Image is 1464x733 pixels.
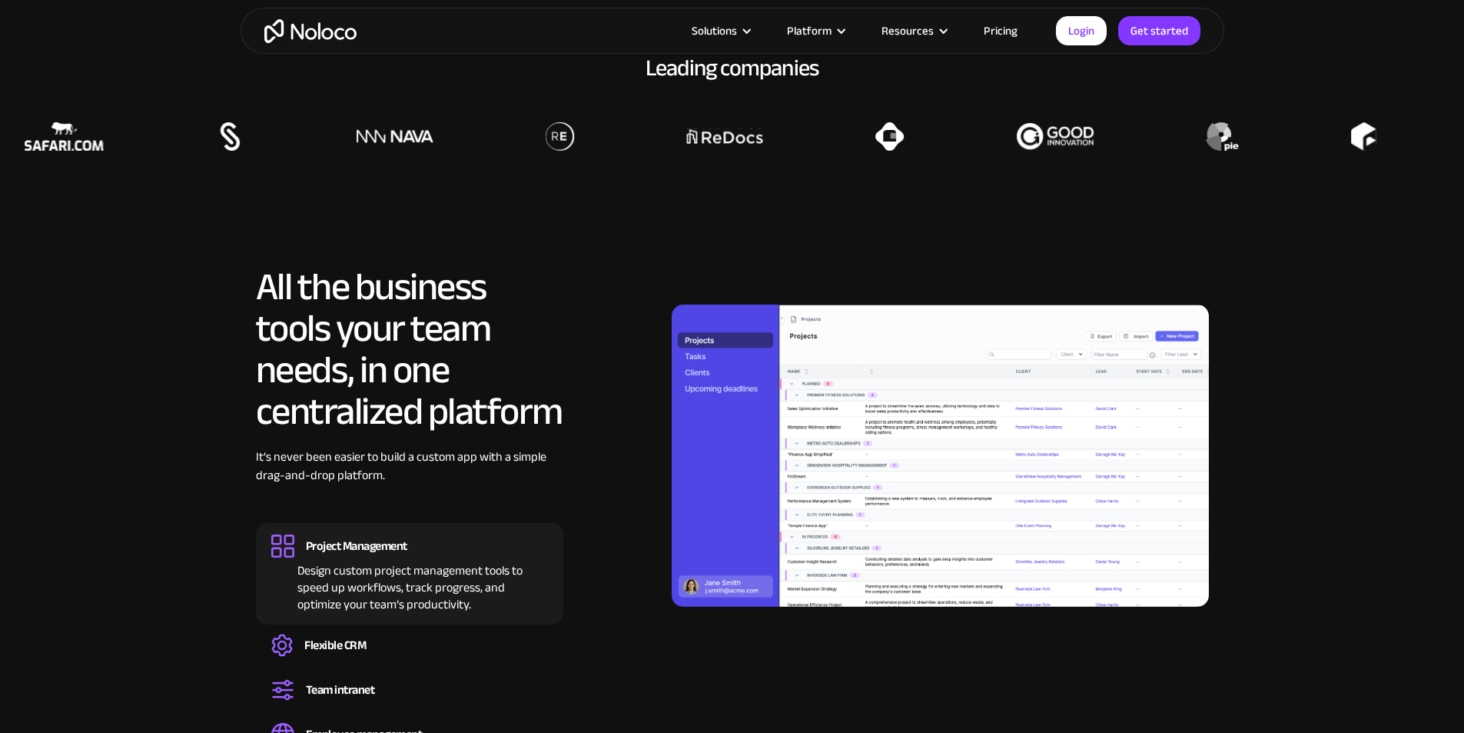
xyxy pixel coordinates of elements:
div: Create a custom CRM that you can adapt to your business’s needs, centralize your workflows, and m... [271,657,548,661]
div: Platform [768,21,862,41]
div: Solutions [672,21,768,41]
div: Project Management [306,538,407,555]
a: Get started [1118,16,1200,45]
div: Design custom project management tools to speed up workflows, track progress, and optimize your t... [271,558,548,613]
div: It’s never been easier to build a custom app with a simple drag-and-drop platform. [256,448,563,508]
a: Pricing [964,21,1037,41]
a: home [264,19,357,43]
div: Set up a central space for your team to collaborate, share information, and stay up to date on co... [271,701,548,706]
div: Solutions [692,21,737,41]
a: Login [1056,16,1107,45]
div: Team intranet [306,681,375,698]
div: Resources [862,21,964,41]
div: Resources [881,21,934,41]
div: Flexible CRM [304,637,366,654]
div: Platform [787,21,832,41]
h2: All the business tools your team needs, in one centralized platform [256,266,563,432]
